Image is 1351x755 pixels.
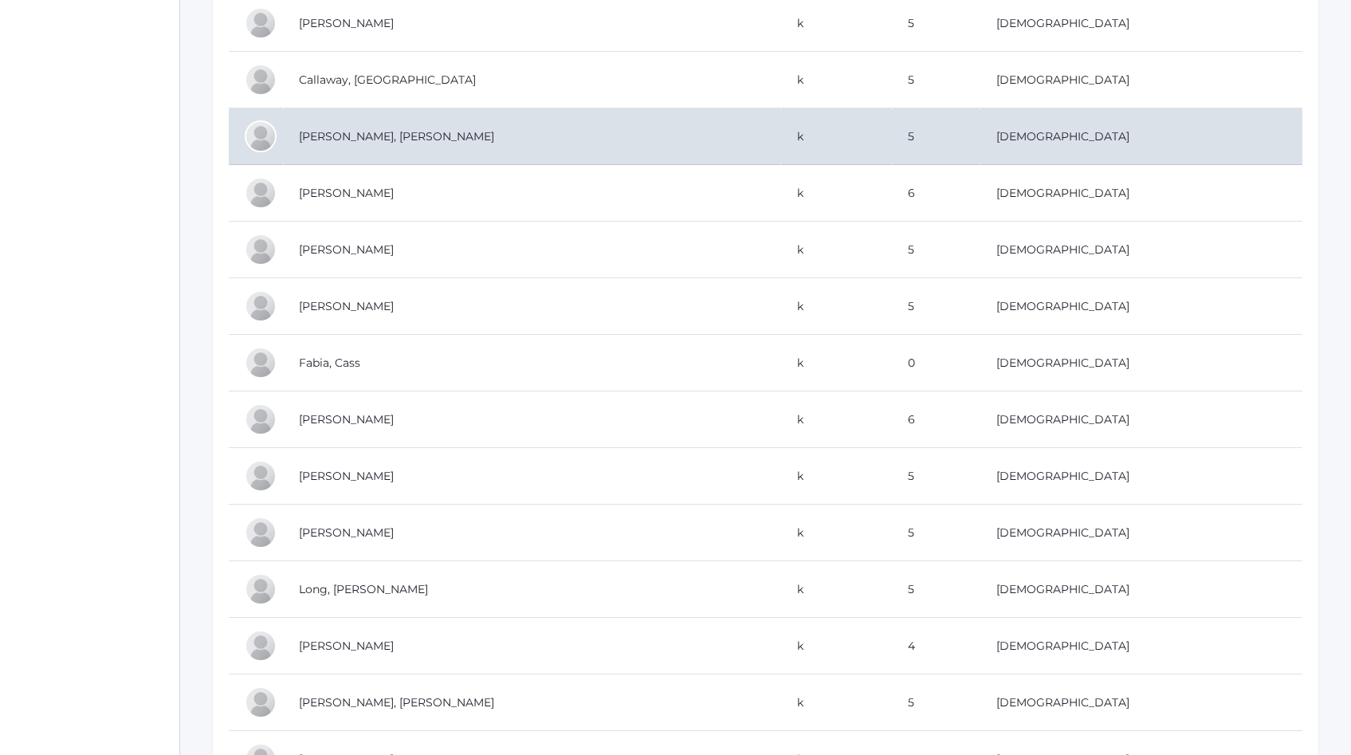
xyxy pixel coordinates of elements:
[892,165,980,222] td: 6
[781,108,892,165] td: k
[283,674,781,731] td: [PERSON_NAME], [PERSON_NAME]
[283,278,781,335] td: [PERSON_NAME]
[980,108,1302,165] td: [DEMOGRAPHIC_DATA]
[283,391,781,448] td: [PERSON_NAME]
[892,674,980,731] td: 5
[980,335,1302,391] td: [DEMOGRAPHIC_DATA]
[980,505,1302,561] td: [DEMOGRAPHIC_DATA]
[892,335,980,391] td: 0
[781,278,892,335] td: k
[245,234,277,265] div: Olivia Dainko
[892,222,980,278] td: 5
[245,460,277,492] div: Gabriella Gianna Guerra
[892,448,980,505] td: 5
[283,335,781,391] td: Fabia, Cass
[283,618,781,674] td: [PERSON_NAME]
[283,561,781,618] td: Long, [PERSON_NAME]
[245,120,277,152] div: Luna Cardenas
[980,391,1302,448] td: [DEMOGRAPHIC_DATA]
[245,630,277,662] div: Levi Lopez
[781,505,892,561] td: k
[781,448,892,505] td: k
[781,618,892,674] td: k
[245,517,277,549] div: Christopher Ip
[781,222,892,278] td: k
[245,686,277,718] div: Smith Mansi
[980,222,1302,278] td: [DEMOGRAPHIC_DATA]
[245,177,277,209] div: Teddy Dahlstrom
[980,448,1302,505] td: [DEMOGRAPHIC_DATA]
[892,505,980,561] td: 5
[245,7,277,39] div: Lee Blasman
[892,391,980,448] td: 6
[980,674,1302,731] td: [DEMOGRAPHIC_DATA]
[892,618,980,674] td: 4
[283,165,781,222] td: [PERSON_NAME]
[892,278,980,335] td: 5
[892,108,980,165] td: 5
[980,561,1302,618] td: [DEMOGRAPHIC_DATA]
[980,52,1302,108] td: [DEMOGRAPHIC_DATA]
[245,290,277,322] div: Nathan Dishchekenian
[892,561,980,618] td: 5
[283,448,781,505] td: [PERSON_NAME]
[283,108,781,165] td: [PERSON_NAME], [PERSON_NAME]
[980,618,1302,674] td: [DEMOGRAPHIC_DATA]
[781,391,892,448] td: k
[892,52,980,108] td: 5
[980,278,1302,335] td: [DEMOGRAPHIC_DATA]
[283,52,781,108] td: Callaway, [GEOGRAPHIC_DATA]
[980,165,1302,222] td: [DEMOGRAPHIC_DATA]
[781,335,892,391] td: k
[781,165,892,222] td: k
[245,64,277,96] div: Kiel Callaway
[283,505,781,561] td: [PERSON_NAME]
[245,403,277,435] div: Isaac Gregorchuk
[245,573,277,605] div: Wren Long
[781,674,892,731] td: k
[245,347,277,379] div: Cass Fabia
[283,222,781,278] td: [PERSON_NAME]
[781,561,892,618] td: k
[781,52,892,108] td: k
